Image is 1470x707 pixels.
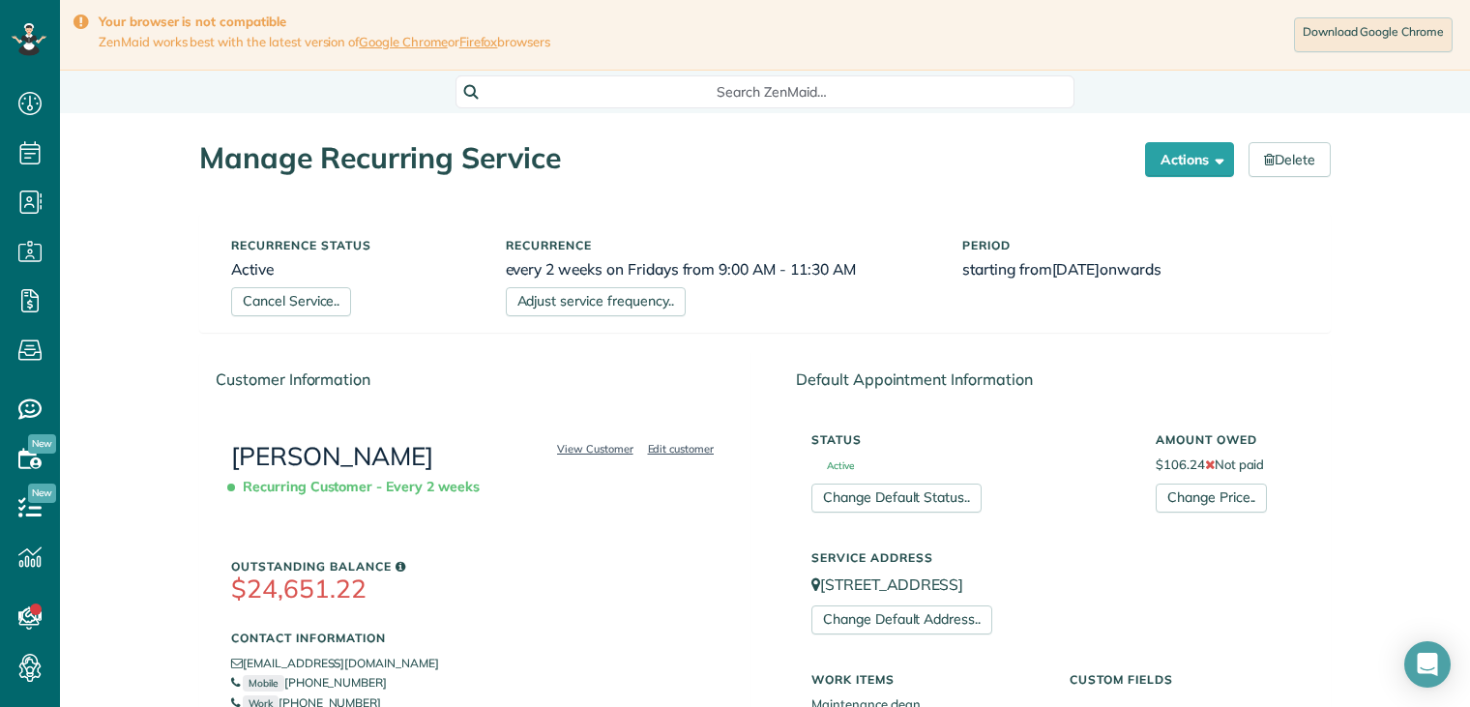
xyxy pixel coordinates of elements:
[1070,673,1299,686] h5: Custom Fields
[231,632,720,644] h5: Contact Information
[231,470,487,504] span: Recurring Customer - Every 2 weeks
[28,484,56,503] span: New
[811,551,1299,564] h5: Service Address
[1156,484,1267,513] a: Change Price..
[811,605,992,634] a: Change Default Address..
[199,142,1131,174] h1: Manage Recurring Service
[1145,142,1234,177] button: Actions
[1404,641,1451,688] div: Open Intercom Messenger
[506,239,934,251] h5: Recurrence
[99,14,550,30] strong: Your browser is not compatible
[551,440,639,457] a: View Customer
[811,574,1299,596] p: [STREET_ADDRESS]
[231,654,720,673] li: [EMAIL_ADDRESS][DOMAIN_NAME]
[811,484,982,513] a: Change Default Status..
[1052,259,1101,279] span: [DATE]
[811,433,1127,446] h5: Status
[780,353,1330,406] div: Default Appointment Information
[231,575,720,604] h3: $24,651.22
[1141,424,1313,513] div: $106.24 Not paid
[231,261,477,278] h6: Active
[231,675,387,690] a: Mobile[PHONE_NUMBER]
[231,287,351,316] a: Cancel Service..
[99,34,550,50] span: ZenMaid works best with the latest version of or browsers
[1249,142,1331,177] a: Delete
[1156,433,1299,446] h5: Amount Owed
[200,353,750,406] div: Customer Information
[231,560,720,573] h5: Outstanding Balance
[506,287,686,316] a: Adjust service frequency..
[359,34,448,49] a: Google Chrome
[811,673,1041,686] h5: Work Items
[962,261,1299,278] h6: starting from onwards
[28,434,56,454] span: New
[506,261,934,278] h6: every 2 weeks on Fridays from 9:00 AM - 11:30 AM
[811,461,854,471] span: Active
[231,239,477,251] h5: Recurrence status
[1294,17,1453,52] a: Download Google Chrome
[231,440,433,472] a: [PERSON_NAME]
[642,440,720,457] a: Edit customer
[459,34,498,49] a: Firefox
[962,239,1299,251] h5: Period
[243,675,284,692] small: Mobile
